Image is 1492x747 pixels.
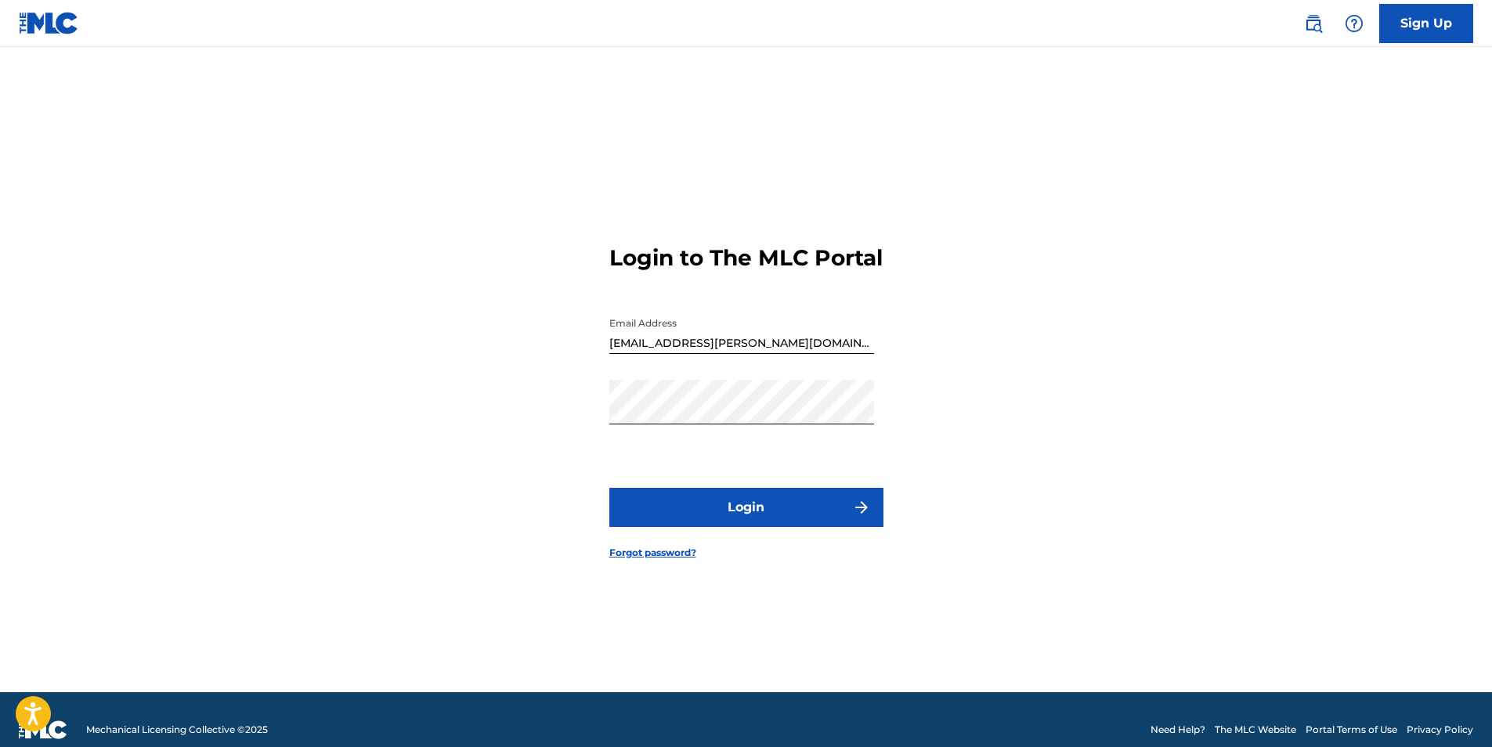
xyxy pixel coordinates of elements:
[1407,723,1473,737] a: Privacy Policy
[1345,14,1364,33] img: help
[609,546,696,560] a: Forgot password?
[19,720,67,739] img: logo
[1215,723,1296,737] a: The MLC Website
[1304,14,1323,33] img: search
[1306,723,1397,737] a: Portal Terms of Use
[609,244,883,272] h3: Login to The MLC Portal
[19,12,79,34] img: MLC Logo
[1298,8,1329,39] a: Public Search
[609,488,883,527] button: Login
[1151,723,1205,737] a: Need Help?
[852,498,871,517] img: f7272a7cc735f4ea7f67.svg
[1379,4,1473,43] a: Sign Up
[86,723,268,737] span: Mechanical Licensing Collective © 2025
[1338,8,1370,39] div: Help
